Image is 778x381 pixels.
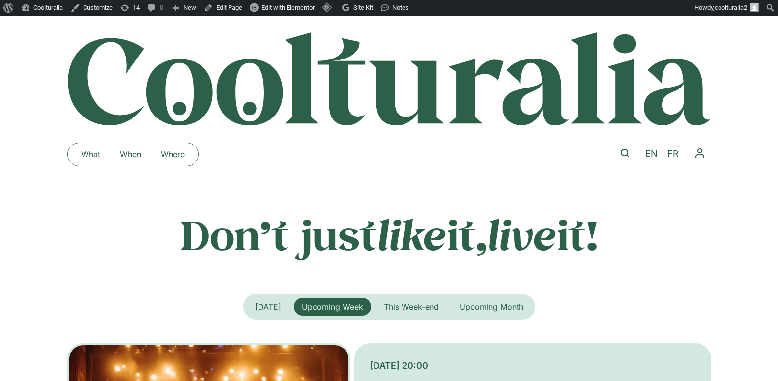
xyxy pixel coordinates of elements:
span: Upcoming Month [460,302,523,312]
p: Don’t just it, it! [67,210,711,259]
span: coolturalia2 [715,4,747,11]
a: What [71,147,110,162]
span: EN [645,148,658,159]
button: Menu Toggle [689,142,711,165]
span: Upcoming Week [302,302,363,312]
a: FR [663,147,684,161]
a: When [110,147,151,162]
span: FR [667,148,679,159]
em: live [487,207,557,262]
a: EN [640,147,663,161]
span: [DATE] [255,302,281,312]
nav: Menu [71,147,195,162]
a: Where [151,147,195,162]
span: Site Kit [353,4,373,11]
span: This Week-end [384,302,439,312]
nav: Menu [689,142,711,165]
em: like [377,207,447,262]
div: [DATE] 20:00 [370,359,695,372]
span: Edit with Elementor [261,4,315,11]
